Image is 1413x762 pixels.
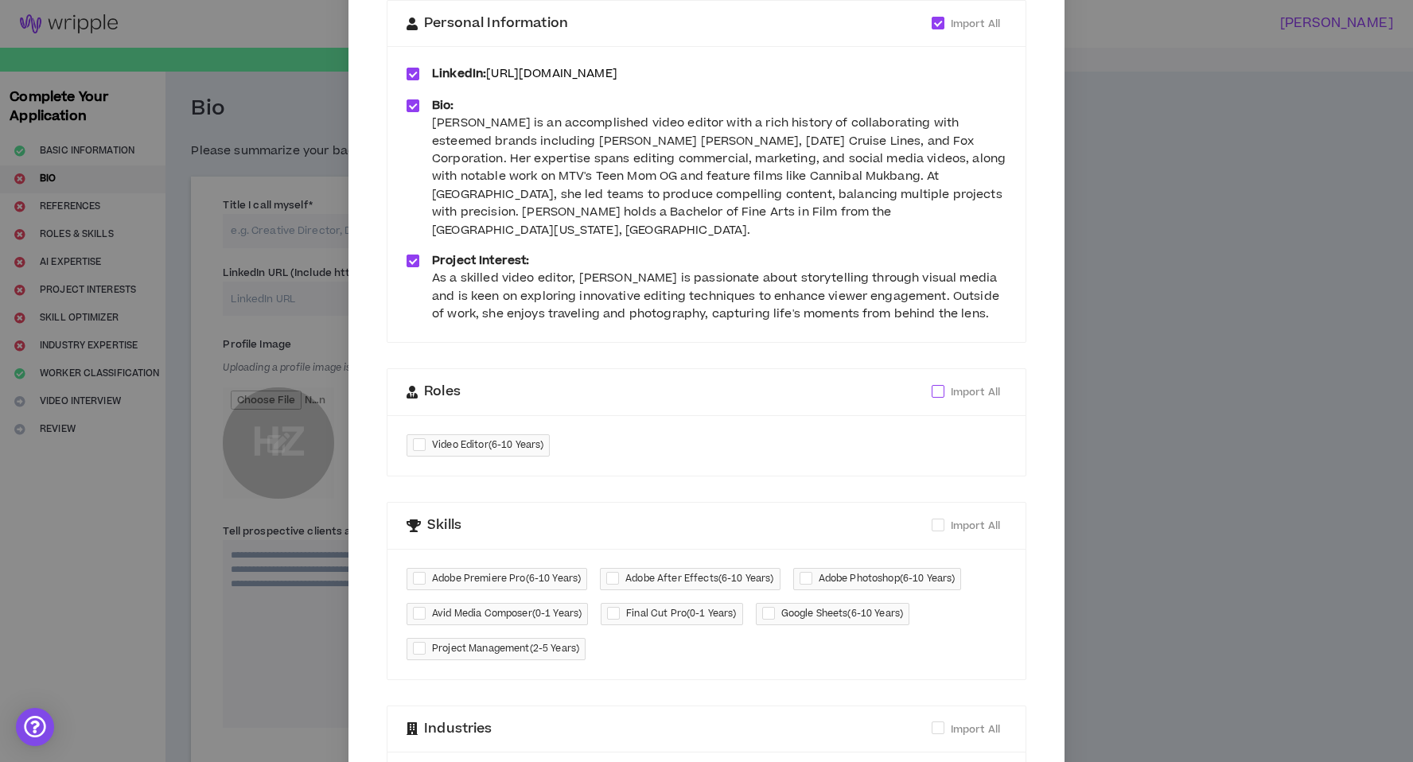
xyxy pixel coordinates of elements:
span: Project Management ( 2-5 Years ) [432,641,579,657]
span: Import All [951,17,1000,31]
span: Skills [427,515,461,536]
span: Industries [424,719,492,740]
a: [URL][DOMAIN_NAME] [486,65,617,82]
span: Video Editor ( 6-10 Years ) [432,437,543,453]
div: Open Intercom Messenger [16,708,54,746]
strong: Project Interest: [432,252,529,269]
span: Import All [951,519,1000,533]
span: Adobe Photoshop ( 6-10 Years ) [819,571,956,587]
span: Avid Media Composer ( 0-1 Years ) [432,606,582,622]
span: Google Sheets ( 6-10 Years ) [781,606,904,622]
strong: LinkedIn: [432,65,486,82]
strong: Bio: [432,97,454,114]
span: Adobe After Effects ( 6-10 Years ) [625,571,773,587]
span: Import All [951,722,1000,737]
div: As a skilled video editor, [PERSON_NAME] is passionate about storytelling through visual media an... [432,270,1006,323]
span: Import All [951,385,1000,399]
span: Final Cut Pro ( 0-1 Years ) [626,606,736,622]
span: Roles [424,382,461,402]
span: Adobe Premiere Pro ( 6-10 Years ) [432,571,581,587]
div: [PERSON_NAME] is an accomplished video editor with a rich history of collaborating with esteemed ... [432,115,1006,239]
span: Personal Information [424,14,568,34]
